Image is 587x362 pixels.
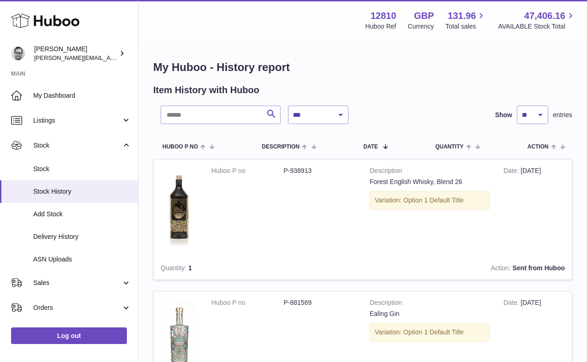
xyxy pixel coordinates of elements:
[34,45,117,62] div: [PERSON_NAME]
[33,303,121,312] span: Orders
[524,10,565,22] span: 47,406.16
[553,111,572,119] span: entries
[33,255,131,264] span: ASN Uploads
[33,91,131,100] span: My Dashboard
[497,160,572,257] td: [DATE]
[408,22,434,31] div: Currency
[365,22,396,31] div: Huboo Ref
[414,10,434,22] strong: GBP
[11,47,25,60] img: alex@digidistiller.com
[161,264,188,274] strong: Quantity
[33,279,121,287] span: Sales
[512,264,565,272] strong: Sent from Huboo
[370,298,490,309] strong: Description
[363,160,497,257] td: Forest English Whisky, Blend 26
[162,144,198,150] span: Huboo P no
[154,257,229,279] td: 1
[503,299,521,309] strong: Date
[33,165,131,173] span: Stock
[33,232,131,241] span: Delivery History
[503,167,521,177] strong: Date
[33,141,121,150] span: Stock
[495,111,512,119] label: Show
[211,166,284,175] dt: Huboo P no
[33,210,131,219] span: Add Stock
[370,191,490,210] div: Variation: Option 1 Default Title
[371,10,396,22] strong: 12810
[262,144,299,150] span: Description
[33,187,131,196] span: Stock History
[211,298,284,307] dt: Huboo P no
[445,10,486,31] a: 131.96 Total sales
[498,10,576,31] a: 47,406.16 AVAILABLE Stock Total
[527,144,549,150] span: Action
[363,144,378,150] span: Date
[370,166,490,178] strong: Description
[284,298,356,307] dd: P-881569
[491,264,513,274] strong: Action
[11,327,127,344] a: Log out
[161,166,198,248] img: forest-english-whisky-blend-26-379549.jpg
[370,323,490,342] div: Variation: Option 1 Default Title
[435,144,463,150] span: Quantity
[34,54,185,61] span: [PERSON_NAME][EMAIL_ADDRESS][DOMAIN_NAME]
[153,60,572,75] h1: My Huboo - History report
[448,10,476,22] span: 131.96
[445,22,486,31] span: Total sales
[33,116,121,125] span: Listings
[153,84,259,96] h2: Item History with Huboo
[284,166,356,175] dd: P-938913
[498,22,576,31] span: AVAILABLE Stock Total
